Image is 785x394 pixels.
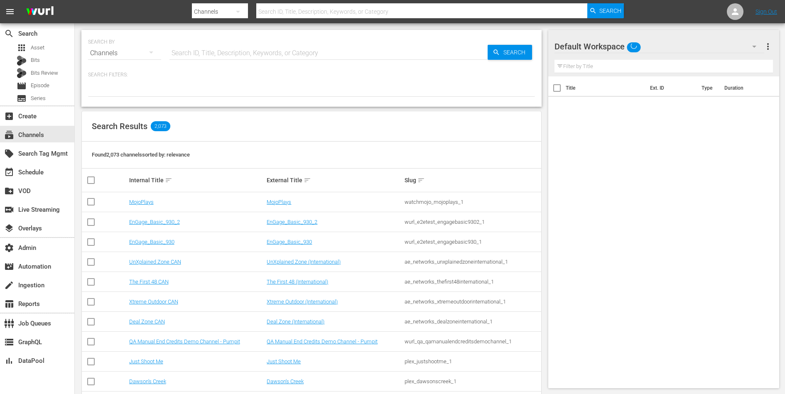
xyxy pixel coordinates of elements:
span: Live Streaming [4,205,14,215]
span: Channels [4,130,14,140]
button: Search [488,45,532,60]
span: Episode [31,81,49,90]
span: Bits Review [31,69,58,77]
span: menu [5,7,15,17]
th: Ext. ID [645,76,697,100]
span: sort [304,176,311,184]
a: UnXplained Zone CAN [129,259,181,265]
span: Series [17,93,27,103]
div: External Title [267,175,402,185]
span: more_vert [763,42,773,51]
span: Automation [4,262,14,272]
a: The First 48 (International) [267,279,328,285]
span: Overlays [4,223,14,233]
span: Search [4,29,14,39]
a: QA Manual End Credits Demo Channel - Pumpit [267,338,378,345]
span: Found 2,073 channels sorted by: relevance [92,152,190,158]
span: Create [4,111,14,121]
a: Dawson's Creek [129,378,166,384]
span: Search [599,3,621,18]
div: Default Workspace [554,35,764,58]
span: Reports [4,299,14,309]
button: more_vert [763,37,773,56]
a: Xtreme Outdoor (International) [267,299,338,305]
span: 2,073 [151,121,170,131]
span: sort [165,176,172,184]
a: Deal Zone CAN [129,318,165,325]
span: Asset [17,43,27,53]
div: Bits Review [17,68,27,78]
div: Internal Title [129,175,265,185]
th: Duration [719,76,769,100]
span: DataPool [4,356,14,366]
a: Sign Out [756,8,777,15]
span: Search [500,45,532,60]
div: ae_networks_unxplainedzoneinternational_1 [405,259,540,265]
button: Search [587,3,624,18]
a: UnXplained Zone (International) [267,259,341,265]
div: wurl_qa_qamanualendcreditsdemochannel_1 [405,338,540,345]
div: Channels [88,42,161,65]
span: Search Results [92,121,147,131]
div: ae_networks_dealzoneinternational_1 [405,318,540,325]
a: MojoPlays [129,199,154,205]
span: Series [31,94,46,103]
th: Type [697,76,719,100]
div: ae_networks_xtremeoutdoorinternational_1 [405,299,540,305]
div: ae_networks_thefirst48international_1 [405,279,540,285]
a: EnGage_Basic_930_2 [267,219,317,225]
span: Schedule [4,167,14,177]
div: Slug [405,175,540,185]
span: Admin [4,243,14,253]
a: Just Shoot Me [129,358,163,365]
span: Job Queues [4,318,14,328]
div: plex_justshootme_1 [405,358,540,365]
a: EnGage_Basic_930 [129,239,174,245]
span: Search Tag Mgmt [4,149,14,159]
a: Xtreme Outdoor CAN [129,299,178,305]
img: ans4CAIJ8jUAAAAAAAAAAAAAAAAAAAAAAAAgQb4GAAAAAAAAAAAAAAAAAAAAAAAAJMjXAAAAAAAAAAAAAAAAAAAAAAAAgAT5G... [20,2,60,22]
div: Bits [17,56,27,66]
a: The First 48 CAN [129,279,169,285]
div: wurl_e2etest_engagebasic930_1 [405,239,540,245]
span: Asset [31,44,44,52]
a: Dawson's Creek [267,378,304,384]
div: plex_dawsonscreek_1 [405,378,540,384]
a: EnGage_Basic_930_2 [129,219,180,225]
a: Just Shoot Me [267,358,301,365]
span: Episode [17,81,27,91]
span: VOD [4,186,14,196]
a: EnGage_Basic_930 [267,239,312,245]
div: wurl_e2etest_engagebasic9302_1 [405,219,540,225]
th: Title [566,76,645,100]
span: Ingestion [4,280,14,290]
p: Search Filters: [88,71,535,78]
span: Bits [31,56,40,64]
a: MojoPlays [267,199,291,205]
a: QA Manual End Credits Demo Channel - Pumpit [129,338,240,345]
a: Deal Zone (International) [267,318,324,325]
span: sort [417,176,425,184]
div: watchmojo_mojoplays_1 [405,199,540,205]
span: GraphQL [4,337,14,347]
